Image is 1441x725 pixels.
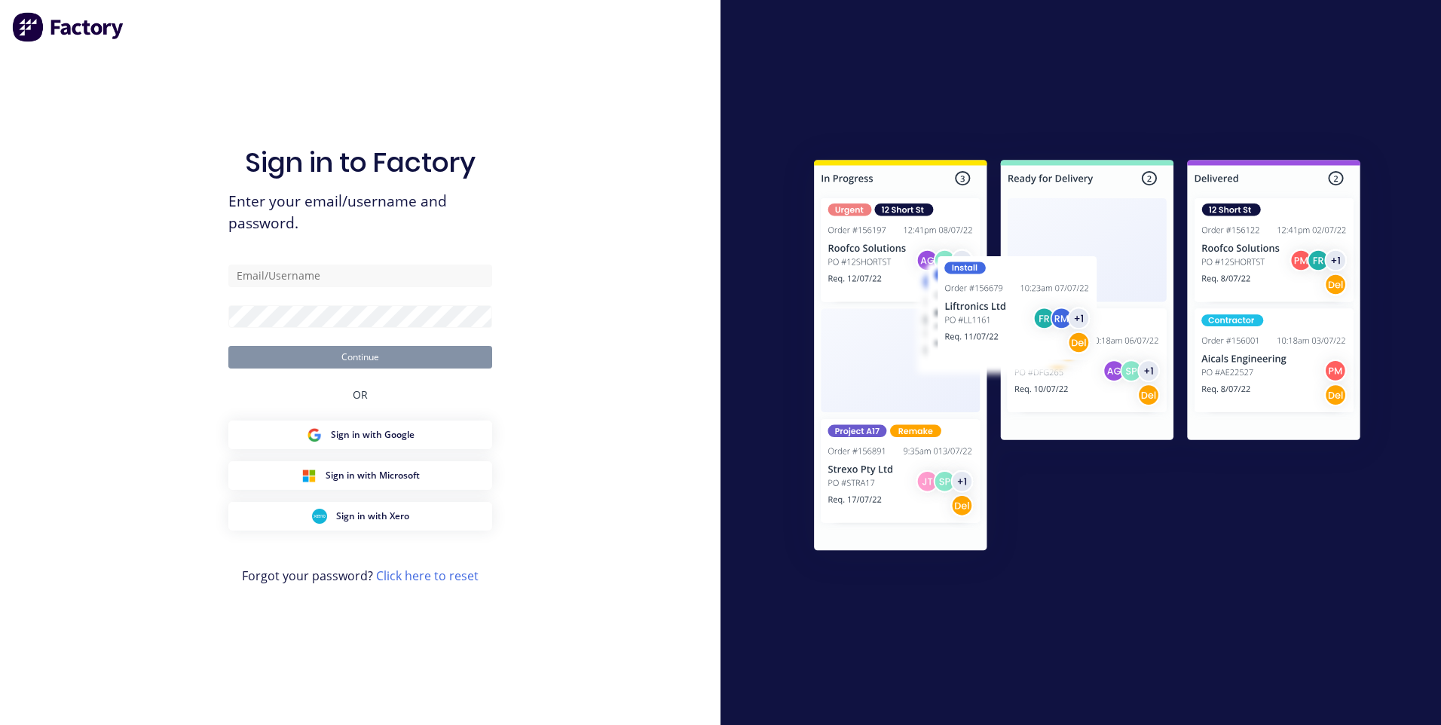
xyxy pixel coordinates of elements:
span: Sign in with Google [331,428,415,442]
img: Google Sign in [307,427,322,442]
img: Xero Sign in [312,509,327,524]
img: Sign in [781,130,1394,586]
button: Microsoft Sign inSign in with Microsoft [228,461,492,490]
div: OR [353,369,368,421]
span: Enter your email/username and password. [228,191,492,234]
span: Forgot your password? [242,567,479,585]
button: Google Sign inSign in with Google [228,421,492,449]
span: Sign in with Xero [336,509,409,523]
a: Click here to reset [376,567,479,584]
button: Xero Sign inSign in with Xero [228,502,492,531]
img: Factory [12,12,125,42]
input: Email/Username [228,265,492,287]
button: Continue [228,346,492,369]
span: Sign in with Microsoft [326,469,420,482]
h1: Sign in to Factory [245,146,476,179]
img: Microsoft Sign in [301,468,317,483]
